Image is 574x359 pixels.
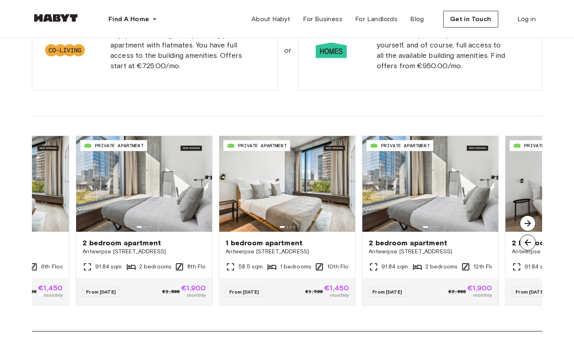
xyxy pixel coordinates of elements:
img: Habyt [32,14,80,22]
span: For Business [303,14,342,24]
span: €1,450 [324,284,349,292]
span: 6th Floor [41,263,65,271]
span: Log in [517,14,536,24]
span: 91.84 sqm. [95,263,123,271]
a: PRIVATE APARTMENTImage of the room1 bedroom apartmentAntwerpse [STREET_ADDRESS]58.5 sqm.1 bedroom... [219,136,355,305]
span: monthly [38,292,63,299]
span: 2 bedroom apartment [83,238,206,248]
span: €1,900 [181,284,206,292]
span: About Habyt [252,14,290,24]
span: 1 bedroom apartment [226,238,349,248]
span: PRIVATE APARTMENT [238,142,287,149]
span: €1,500 [19,288,36,295]
a: PRIVATE APARTMENTImage of the room2 bedroom apartmentAntwerpse [STREET_ADDRESS]91.84 sqm.2 bedroo... [362,136,498,305]
span: monthly [467,292,492,299]
span: €1,450 [38,284,63,292]
span: €1,900 [467,284,492,292]
span: 10th Floor [327,263,354,271]
a: Log in [511,11,542,27]
a: About Habyt [245,11,297,27]
span: Antwerpse [STREET_ADDRESS] [226,248,349,256]
span: 58.5 sqm. [238,263,264,271]
span: From [DATE] [515,289,545,295]
span: 2 bedrooms [425,263,458,271]
img: Image of the room [362,136,498,232]
a: PRIVATE APARTMENTImage of the room2 bedroom apartmentAntwerpse [STREET_ADDRESS]91.84 sqm.2 bedroo... [76,136,212,305]
span: 91.84 sqm. [525,263,552,271]
span: From [DATE] [229,289,259,295]
span: You'll have a private apartment for yourself, and of course, full access to all the available bui... [377,30,507,71]
span: Enjoy the co-living life by sharing your apartment with flatmates. You have full access to the bu... [110,30,242,71]
span: 12th Floor [474,263,500,271]
span: 91.84 sqm. [381,263,409,271]
span: €2,000 [162,288,179,295]
span: 2 bedroom apartment [369,238,492,248]
span: PRIVATE APARTMENT [524,142,573,149]
span: 8th Floor [187,263,211,271]
a: For Landlords [349,11,404,27]
span: Antwerpse [STREET_ADDRESS] [369,248,492,256]
img: Image of the room [219,136,355,232]
img: Image of the room [76,136,212,232]
span: Get in Touch [450,14,491,24]
span: PRIVATE APARTMENT [95,142,143,149]
span: For Landlords [355,14,397,24]
span: Find A Home [108,14,149,24]
span: 2 bedrooms [139,263,172,271]
button: Find A Home [102,11,163,27]
span: €2,000 [448,288,466,295]
button: Get in Touch [443,11,498,28]
span: Antwerpse [STREET_ADDRESS] [83,248,206,256]
span: From [DATE] [86,289,116,295]
a: For Business [297,11,349,27]
span: 1 bedrooms [280,263,312,271]
span: or [284,45,291,55]
a: Blog [404,11,431,27]
span: €1,500 [305,288,322,295]
span: monthly [324,292,349,299]
span: From [DATE] [372,289,402,295]
span: PRIVATE APARTMENT [381,142,430,149]
span: Blog [410,14,424,24]
span: monthly [181,292,206,299]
